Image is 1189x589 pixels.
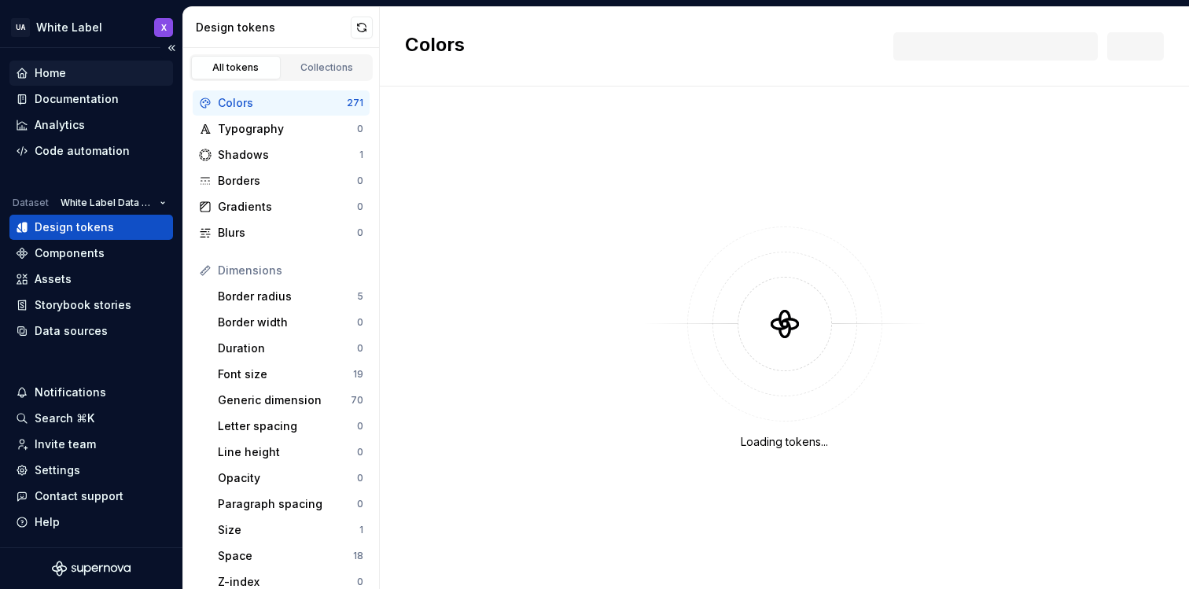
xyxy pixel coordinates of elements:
a: Typography0 [193,116,370,142]
div: Duration [218,341,357,356]
div: Components [35,245,105,261]
h2: Colors [405,32,465,61]
div: Border radius [218,289,357,304]
div: White Label [36,20,102,35]
div: 0 [357,175,363,187]
div: Typography [218,121,357,137]
a: Colors271 [193,90,370,116]
a: Assets [9,267,173,292]
div: 19 [353,368,363,381]
div: 0 [357,201,363,213]
button: Search ⌘K [9,406,173,431]
div: Design tokens [35,219,114,235]
div: Colors [218,95,347,111]
div: Blurs [218,225,357,241]
a: Storybook stories [9,293,173,318]
a: Opacity0 [212,466,370,491]
a: Line height0 [212,440,370,465]
div: 0 [357,576,363,588]
div: Dataset [13,197,49,209]
a: Components [9,241,173,266]
div: X [161,21,167,34]
a: Data sources [9,318,173,344]
a: Generic dimension70 [212,388,370,413]
div: Assets [35,271,72,287]
div: 271 [347,97,363,109]
div: Settings [35,462,80,478]
a: Blurs0 [193,220,370,245]
div: 0 [357,316,363,329]
a: Settings [9,458,173,483]
div: 5 [357,290,363,303]
div: Help [35,514,60,530]
div: Loading tokens... [741,434,828,450]
a: Letter spacing0 [212,414,370,439]
div: Borders [218,173,357,189]
a: Analytics [9,112,173,138]
div: 0 [357,342,363,355]
div: Size [218,522,359,538]
a: Shadows1 [193,142,370,167]
div: Space [218,548,353,564]
div: Shadows [218,147,359,163]
a: Space18 [212,543,370,569]
div: Gradients [218,199,357,215]
div: 0 [357,226,363,239]
a: Duration0 [212,336,370,361]
div: 70 [351,394,363,407]
div: All tokens [197,61,275,74]
div: 1 [359,524,363,536]
a: Documentation [9,87,173,112]
div: Notifications [35,385,106,400]
button: Help [9,510,173,535]
button: UAWhite LabelX [3,10,179,44]
a: Design tokens [9,215,173,240]
button: Notifications [9,380,173,405]
div: 0 [357,472,363,484]
div: Home [35,65,66,81]
a: Code automation [9,138,173,164]
div: Storybook stories [35,297,131,313]
div: Line height [218,444,357,460]
div: Dimensions [218,263,363,278]
div: UA [11,18,30,37]
div: Paragraph spacing [218,496,357,512]
div: 18 [353,550,363,562]
div: 0 [357,420,363,433]
div: Code automation [35,143,130,159]
div: 0 [357,498,363,510]
button: White Label Data Set [53,192,173,214]
div: Letter spacing [218,418,357,434]
button: Contact support [9,484,173,509]
div: Generic dimension [218,392,351,408]
a: Border width0 [212,310,370,335]
svg: Supernova Logo [52,561,131,576]
div: Invite team [35,436,96,452]
div: Font size [218,366,353,382]
div: Opacity [218,470,357,486]
div: Border width [218,315,357,330]
a: Invite team [9,432,173,457]
div: Documentation [35,91,119,107]
button: Collapse sidebar [160,37,182,59]
div: Design tokens [196,20,351,35]
a: Size1 [212,517,370,543]
a: Border radius5 [212,284,370,309]
a: Borders0 [193,168,370,193]
div: 1 [359,149,363,161]
div: Data sources [35,323,108,339]
a: Font size19 [212,362,370,387]
div: Analytics [35,117,85,133]
div: Search ⌘K [35,410,94,426]
a: Home [9,61,173,86]
div: Contact support [35,488,123,504]
div: 0 [357,123,363,135]
a: Gradients0 [193,194,370,219]
span: White Label Data Set [61,197,153,209]
div: 0 [357,446,363,458]
div: Collections [288,61,366,74]
a: Paragraph spacing0 [212,491,370,517]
